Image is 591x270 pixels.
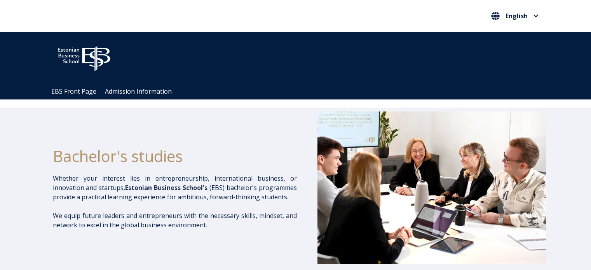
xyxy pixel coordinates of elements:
[125,183,207,192] span: Estonian Business School's
[51,87,96,96] a: EBS Front Page
[53,174,297,202] p: Whether your interest lies in entrepreneurship, international business, or innovation and startup...
[489,10,540,23] nav: Select your language
[267,54,362,62] span: Community for Growth and Resp
[506,13,528,19] span: English
[53,211,297,230] p: We equip future leaders and entrepreneurs with the necessary skills, mindset, and network to exce...
[317,111,546,264] img: Bachelor's at EBS
[53,146,297,166] h1: Bachelor's studies
[105,87,172,96] a: Admission Information
[489,10,540,22] button: English
[51,40,117,73] img: ebs_logo2016_white
[47,84,552,99] div: Navigation Menu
